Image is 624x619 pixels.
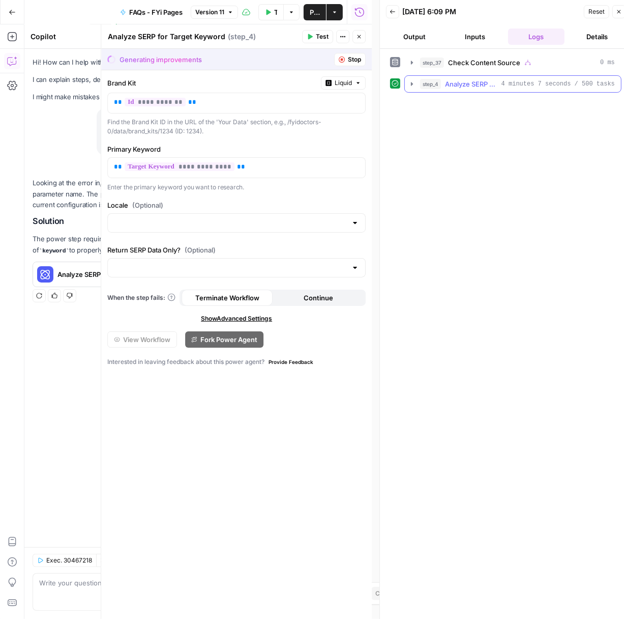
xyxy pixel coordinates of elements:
span: Version 11 [195,8,224,17]
span: Check Content Source [448,58,520,68]
span: step_4 [420,79,441,89]
span: Exec. 30467218 [46,556,92,565]
button: Version 11 [191,6,238,19]
div: Interested in leaving feedback about this power agent? [107,356,366,368]
span: Publish [310,7,320,17]
p: Enter the primary keyword you want to research. [107,182,366,192]
span: ( step_4 ) [228,32,256,42]
a: When the step fails: [107,293,175,302]
span: Fork Power Agent [200,334,257,345]
button: View Workflow [107,331,177,348]
span: 4 minutes 7 seconds / 500 tasks [501,79,615,89]
button: Test [302,30,333,43]
span: Test Data [274,7,277,17]
div: v 4.0.25 [28,16,50,24]
span: (Optional) [132,200,163,210]
span: View Workflow [123,334,170,345]
img: tab_domain_overview_orange.svg [29,59,38,67]
div: Generating improvements [120,54,202,65]
button: Exec. 30467218 [33,554,96,567]
p: Looking at the error in , the issue is with the input parameter name. The power step expects a pa... [33,178,306,210]
button: Provide Feedback [264,356,317,368]
div: Domain: [DOMAIN_NAME] [26,26,112,35]
button: Inputs [447,29,504,45]
span: Provide Feedback [269,358,313,366]
button: Output [386,29,443,45]
h2: Solution [33,216,306,226]
span: Analyze SERP for Target Keyword (step_4) [57,269,255,279]
img: tab_keywords_by_traffic_grey.svg [103,59,111,67]
button: Test Data [258,4,283,20]
button: Publish [304,4,326,20]
span: Show Advanced Settings [201,314,272,323]
span: (Optional) [185,245,216,255]
span: Terminate Workflow [195,293,259,303]
label: Locale [107,200,366,210]
button: Fork Power Agent [185,331,263,348]
button: Continue [273,290,364,306]
span: Stop [348,55,361,64]
span: Reset [588,7,605,16]
textarea: Analyze SERP for Target Keyword [108,32,225,42]
span: Test [316,32,329,41]
p: I can explain steps, debug, write prompts, code, and offer advice. [33,74,306,85]
div: Keywords by Traffic [114,60,168,67]
img: logo_orange.svg [16,16,24,24]
span: Continue [304,293,333,303]
div: Copilot [31,32,226,42]
button: FAQs - FYi Pages [114,4,189,20]
p: I might make mistakes now and then, but I’m always learning — let’s tackle it together! [33,92,306,102]
label: Brand Kit [107,78,317,88]
div: Find the Brand Kit ID in the URL of the 'Your Data' section, e.g., /fyidoctors-0/data/brand_kits/... [107,118,366,136]
code: keyword [39,248,69,254]
span: Liquid [335,78,352,88]
img: website_grey.svg [16,26,24,35]
span: Analyze SERP for Target Keyword [445,79,497,89]
label: Return SERP Data Only? [107,245,366,255]
button: Reset [584,5,609,18]
span: step_37 [420,58,444,68]
button: Logs [508,29,565,45]
div: Domain Overview [41,60,91,67]
label: Primary Keyword [107,144,366,154]
span: 0 ms [600,58,615,67]
p: Hi! How can I help with your workflow? [33,57,306,68]
span: FAQs - FYi Pages [129,7,183,17]
button: Liquid [321,76,366,90]
p: The power step requires the input parameter to be named instead of to properly receive the target... [33,234,306,256]
button: 0 ms [405,54,621,71]
button: 4 minutes 7 seconds / 500 tasks [405,76,621,92]
button: Stop [334,53,366,66]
